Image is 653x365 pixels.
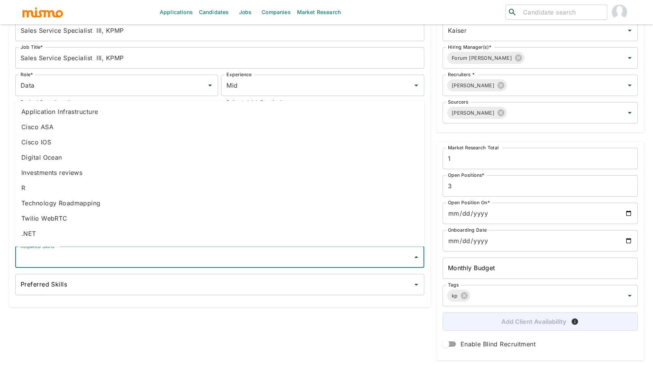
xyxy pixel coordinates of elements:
img: logo [22,6,64,18]
button: Open [411,279,422,290]
button: Open [624,53,635,63]
label: Role* [21,71,33,78]
li: .NET [15,226,424,241]
span: Add availability after creating the job [571,318,579,325]
li: R [15,180,424,195]
label: Desired Commitment* [21,99,71,105]
li: .NET 2.0 [15,241,424,256]
div: [PERSON_NAME] [447,79,507,91]
button: Close [411,252,422,263]
li: Technology Roadmapping [15,195,424,210]
span: Forum [PERSON_NAME] [447,54,517,62]
label: Hiring Manager(s)* [448,44,491,50]
label: Market Research Total [448,144,499,151]
button: Open [205,80,215,91]
label: Required Skills* [21,243,57,250]
button: Open [624,290,635,301]
li: Twilio WebRTC [15,210,424,226]
label: Sourcers [448,99,468,105]
li: Digital Ocean [15,149,424,165]
input: Candidate search [520,7,604,18]
button: Open [624,107,635,118]
label: Estimated Job Duration* [226,99,282,105]
label: Open Position On* [448,199,490,206]
label: Experience [226,71,252,78]
span: Enable Blind Recruitment [460,339,536,349]
span: [PERSON_NAME] [447,81,499,90]
label: Tags [448,282,459,288]
li: Investments reviews [15,165,424,180]
li: Cisco IOS [15,134,424,149]
img: Paola Pacheco [612,5,627,20]
div: kp [447,290,470,302]
label: Open Positions* [448,172,485,178]
li: Application Infrastructure [15,104,424,119]
label: Job Title* [21,44,43,50]
label: Recruiters * [448,71,475,78]
li: Cisco ASA [15,119,424,134]
div: Forum [PERSON_NAME] [447,52,525,64]
button: Open [624,25,635,36]
div: [PERSON_NAME] [447,107,507,119]
button: Open [411,80,422,91]
label: Onboarding Date [448,227,487,233]
button: Open [624,80,635,91]
span: [PERSON_NAME] [447,109,499,117]
span: kp [447,291,462,300]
